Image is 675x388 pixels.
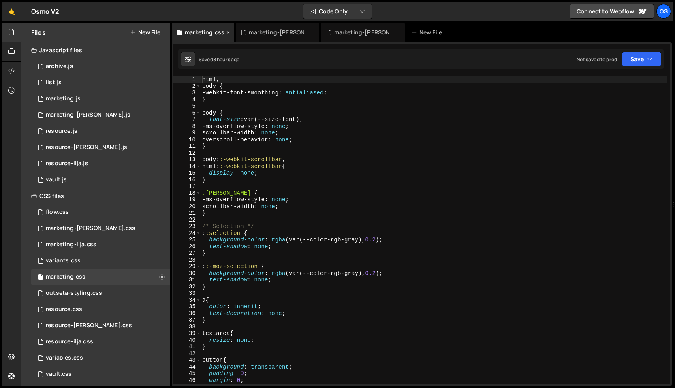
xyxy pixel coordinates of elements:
div: 9 [173,130,201,136]
div: 16596/46183.js [31,123,170,139]
div: New File [411,28,445,36]
div: 2 [173,83,201,90]
div: 41 [173,343,201,350]
div: 25 [173,237,201,243]
div: Javascript files [21,42,170,58]
div: 10 [173,136,201,143]
div: marketing-[PERSON_NAME].js [46,111,130,119]
div: resource-[PERSON_NAME].css [46,322,132,329]
div: 40 [173,337,201,344]
div: 3 [173,90,201,96]
div: 4 [173,96,201,103]
div: 22 [173,217,201,224]
div: 44 [173,364,201,371]
div: marketing-[PERSON_NAME].css [46,225,135,232]
div: 16596/46198.css [31,334,170,350]
div: Not saved to prod [577,56,617,63]
div: 35 [173,303,201,310]
div: 46 [173,377,201,384]
div: Osmo V2 [31,6,59,16]
div: 16596/45133.js [31,172,170,188]
div: 6 [173,110,201,117]
div: marketing-[PERSON_NAME].css [249,28,310,36]
div: flow.css [46,209,69,216]
div: 38 [173,324,201,330]
div: 21 [173,210,201,217]
div: marketing.js [46,95,81,102]
div: 12 [173,150,201,157]
a: Os [656,4,671,19]
div: 11 [173,143,201,150]
div: list.js [46,79,62,86]
h2: Files [31,28,46,37]
div: outseta-styling.css [46,290,102,297]
div: 16596/45151.js [31,75,170,91]
div: 26 [173,243,201,250]
div: archive.js [46,63,73,70]
div: 16596/46195.js [31,156,170,172]
div: 16596/45154.css [31,350,170,366]
div: 5 [173,103,201,110]
div: marketing.css [185,28,224,36]
div: 16596/45422.js [31,91,170,107]
div: 8 hours ago [213,56,240,63]
div: resource.js [46,128,77,135]
div: 31 [173,277,201,284]
div: 34 [173,297,201,304]
div: 24 [173,230,201,237]
div: Saved [199,56,240,63]
div: 32 [173,284,201,290]
div: 16596/46196.css [31,318,170,334]
div: 23 [173,223,201,230]
div: 28 [173,257,201,264]
div: 19 [173,196,201,203]
div: 33 [173,290,201,297]
a: Connect to Webflow [570,4,654,19]
div: 16596/46194.js [31,139,170,156]
div: variants.css [46,257,81,264]
div: 16596/45156.css [31,285,170,301]
div: 30 [173,270,201,277]
div: 15 [173,170,201,177]
button: Code Only [303,4,372,19]
div: 18 [173,190,201,197]
div: 16596/46284.css [31,220,170,237]
div: 36 [173,310,201,317]
div: 13 [173,156,201,163]
div: variables.css [46,354,83,362]
div: 1 [173,76,201,83]
div: 16596/45153.css [31,366,170,382]
div: marketing-ilja.css [46,241,96,248]
div: vault.css [46,371,72,378]
div: 39 [173,330,201,337]
a: 🤙 [2,2,21,21]
div: 45 [173,370,201,377]
button: New File [130,29,160,36]
div: 16596/47552.css [31,204,170,220]
div: 29 [173,263,201,270]
div: CSS files [21,188,170,204]
div: 14 [173,163,201,170]
div: resource-ilja.css [46,338,93,345]
div: 16596/46210.js [31,58,170,75]
div: 16596/47731.css [31,237,170,253]
div: resource.css [46,306,82,313]
div: 7 [173,116,201,123]
div: 8 [173,123,201,130]
div: 16596/46199.css [31,301,170,318]
div: 16596/45446.css [31,269,170,285]
button: Save [622,52,661,66]
div: 17 [173,183,201,190]
div: 37 [173,317,201,324]
div: 16596/45424.js [31,107,170,123]
div: resource-ilja.js [46,160,88,167]
div: marketing.css [46,273,85,281]
div: 16596/45511.css [31,253,170,269]
div: marketing-[PERSON_NAME].js [334,28,395,36]
div: 16 [173,177,201,183]
div: 43 [173,357,201,364]
div: vault.js [46,176,67,183]
div: 27 [173,250,201,257]
div: 20 [173,203,201,210]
